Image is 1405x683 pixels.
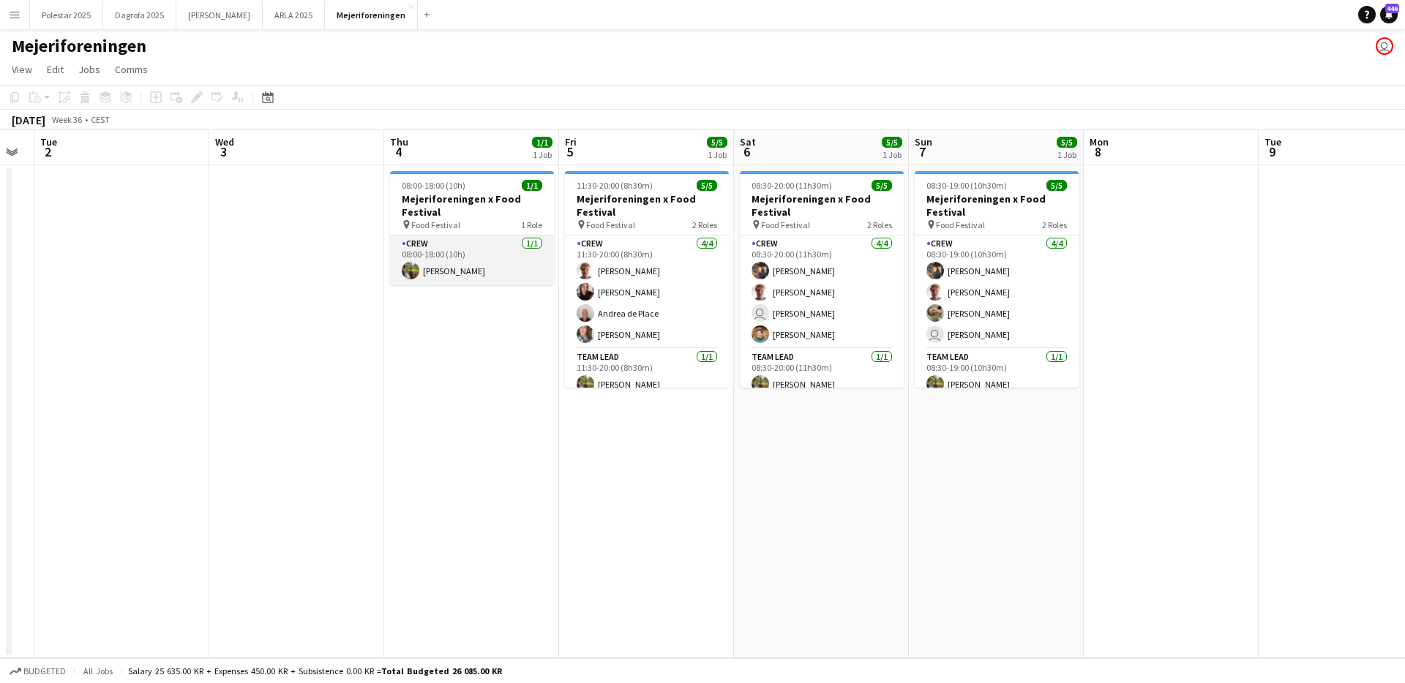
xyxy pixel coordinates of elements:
[78,63,100,76] span: Jobs
[738,143,756,160] span: 6
[692,219,717,230] span: 2 Roles
[12,35,146,57] h1: Mejeriforeningen
[1057,137,1077,148] span: 5/5
[1057,149,1076,160] div: 1 Job
[128,665,502,676] div: Salary 25 635.00 KR + Expenses 450.00 KR + Subsistence 0.00 KR =
[41,60,70,79] a: Edit
[23,666,66,676] span: Budgeted
[1376,37,1393,55] app-user-avatar: Tatianna Tobiassen
[740,171,904,388] app-job-card: 08:30-20:00 (11h30m)5/5Mejeriforeningen x Food Festival Food Festival2 RolesCrew4/408:30-20:00 (1...
[708,149,727,160] div: 1 Job
[882,137,902,148] span: 5/5
[883,149,902,160] div: 1 Job
[47,63,64,76] span: Edit
[577,180,653,191] span: 11:30-20:00 (8h30m)
[7,663,68,679] button: Budgeted
[176,1,263,29] button: [PERSON_NAME]
[402,180,465,191] span: 08:00-18:00 (10h)
[740,235,904,349] app-card-role: Crew4/408:30-20:00 (11h30m)[PERSON_NAME][PERSON_NAME] [PERSON_NAME][PERSON_NAME]
[1090,135,1109,148] span: Mon
[565,192,729,219] h3: Mejeriforeningen x Food Festival
[109,60,154,79] a: Comms
[697,180,717,191] span: 5/5
[915,192,1079,219] h3: Mejeriforeningen x Food Festival
[915,171,1079,388] app-job-card: 08:30-19:00 (10h30m)5/5Mejeriforeningen x Food Festival Food Festival2 RolesCrew4/408:30-19:00 (1...
[752,180,832,191] span: 08:30-20:00 (11h30m)
[48,114,85,125] span: Week 36
[740,192,904,219] h3: Mejeriforeningen x Food Festival
[915,235,1079,349] app-card-role: Crew4/408:30-19:00 (10h30m)[PERSON_NAME][PERSON_NAME][PERSON_NAME] [PERSON_NAME]
[563,143,577,160] span: 5
[91,114,110,125] div: CEST
[1087,143,1109,160] span: 8
[565,349,729,399] app-card-role: Team Lead1/111:30-20:00 (8h30m)[PERSON_NAME]
[867,219,892,230] span: 2 Roles
[1380,6,1398,23] a: 446
[215,135,234,148] span: Wed
[390,235,554,285] app-card-role: Crew1/108:00-18:00 (10h)[PERSON_NAME]
[381,665,502,676] span: Total Budgeted 26 085.00 KR
[1264,135,1281,148] span: Tue
[325,1,418,29] button: Mejeriforeningen
[521,219,542,230] span: 1 Role
[80,665,116,676] span: All jobs
[388,143,408,160] span: 4
[103,1,176,29] button: Dagrofa 2025
[532,137,552,148] span: 1/1
[915,135,932,148] span: Sun
[40,135,57,148] span: Tue
[740,349,904,399] app-card-role: Team Lead1/108:30-20:00 (11h30m)[PERSON_NAME]
[72,60,106,79] a: Jobs
[913,143,932,160] span: 7
[522,180,542,191] span: 1/1
[213,143,234,160] span: 3
[38,143,57,160] span: 2
[12,63,32,76] span: View
[740,135,756,148] span: Sat
[1262,143,1281,160] span: 9
[1385,4,1399,13] span: 446
[6,60,38,79] a: View
[761,219,810,230] span: Food Festival
[1046,180,1067,191] span: 5/5
[30,1,103,29] button: Polestar 2025
[936,219,985,230] span: Food Festival
[872,180,892,191] span: 5/5
[915,349,1079,399] app-card-role: Team Lead1/108:30-19:00 (10h30m)[PERSON_NAME]
[565,135,577,148] span: Fri
[1042,219,1067,230] span: 2 Roles
[533,149,552,160] div: 1 Job
[926,180,1007,191] span: 08:30-19:00 (10h30m)
[565,171,729,388] app-job-card: 11:30-20:00 (8h30m)5/5Mejeriforeningen x Food Festival Food Festival2 RolesCrew4/411:30-20:00 (8h...
[115,63,148,76] span: Comms
[586,219,635,230] span: Food Festival
[390,135,408,148] span: Thu
[390,171,554,285] app-job-card: 08:00-18:00 (10h)1/1Mejeriforeningen x Food Festival Food Festival1 RoleCrew1/108:00-18:00 (10h)[...
[707,137,727,148] span: 5/5
[565,235,729,349] app-card-role: Crew4/411:30-20:00 (8h30m)[PERSON_NAME][PERSON_NAME]Andrea de Place[PERSON_NAME]
[411,219,460,230] span: Food Festival
[390,192,554,219] h3: Mejeriforeningen x Food Festival
[12,113,45,127] div: [DATE]
[263,1,325,29] button: ARLA 2025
